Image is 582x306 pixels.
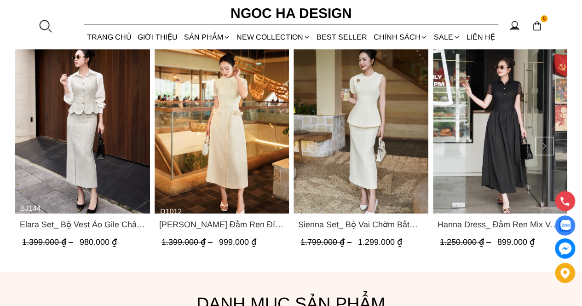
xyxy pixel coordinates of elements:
[161,237,214,247] span: 1.399.000 ₫
[298,218,424,231] a: Link to Sienna Set_ Bộ Vai Chờm Bất Đối Xứng Mix Chân Váy Bút Chì BJ143
[437,218,563,231] span: Hanna Dress_ Đầm Ren Mix Vải Thô Màu Đen D1011
[439,237,493,247] span: 1.250.000 ₫
[84,25,135,49] a: TRANG CHỦ
[294,34,428,214] a: Product image - Sienna Set_ Bộ Vai Chờm Bất Đối Xứng Mix Chân Váy Bút Chì BJ143
[15,34,150,214] a: Product image - Elara Set_ Bộ Vest Áo Gile Chân Váy Bút Chì BJ144
[233,25,313,49] a: NEW COLLECTION
[300,237,354,247] span: 1.799.000 ₫
[559,220,570,231] img: Display image
[555,238,575,259] a: messenger
[20,218,145,231] span: Elara Set_ Bộ Vest Áo Gile Chân Váy Bút Chì BJ144
[222,2,360,24] a: Ngoc Ha Design
[159,218,284,231] a: Link to Catherine Dress_ Đầm Ren Đính Hoa Túi Màu Kem D1012
[154,34,289,214] a: Product image - Catherine Dress_ Đầm Ren Đính Hoa Túi Màu Kem D1012
[314,25,370,49] a: BEST SELLER
[20,218,145,231] a: Link to Elara Set_ Bộ Vest Áo Gile Chân Váy Bút Chì BJ144
[463,25,498,49] a: LIÊN HỆ
[437,218,563,231] a: Link to Hanna Dress_ Đầm Ren Mix Vải Thô Màu Đen D1011
[555,215,575,236] a: Display image
[541,15,548,23] span: 0
[497,237,534,247] span: 899.000 ₫
[159,218,284,231] span: [PERSON_NAME] Đầm Ren Đính Hoa Túi Màu Kem D1012
[22,237,75,247] span: 1.399.000 ₫
[358,237,402,247] span: 1.299.000 ₫
[298,218,424,231] span: Sienna Set_ Bộ Vai Chờm Bất Đối Xứng Mix Chân Váy Bút Chì BJ143
[431,25,463,49] a: SALE
[80,237,117,247] span: 980.000 ₫
[432,34,567,214] a: Product image - Hanna Dress_ Đầm Ren Mix Vải Thô Màu Đen D1011
[181,25,233,49] div: SẢN PHẨM
[135,25,181,49] a: GIỚI THIỆU
[370,25,431,49] div: Chính sách
[219,237,256,247] span: 999.000 ₫
[532,21,542,31] img: img-CART-ICON-ksit0nf1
